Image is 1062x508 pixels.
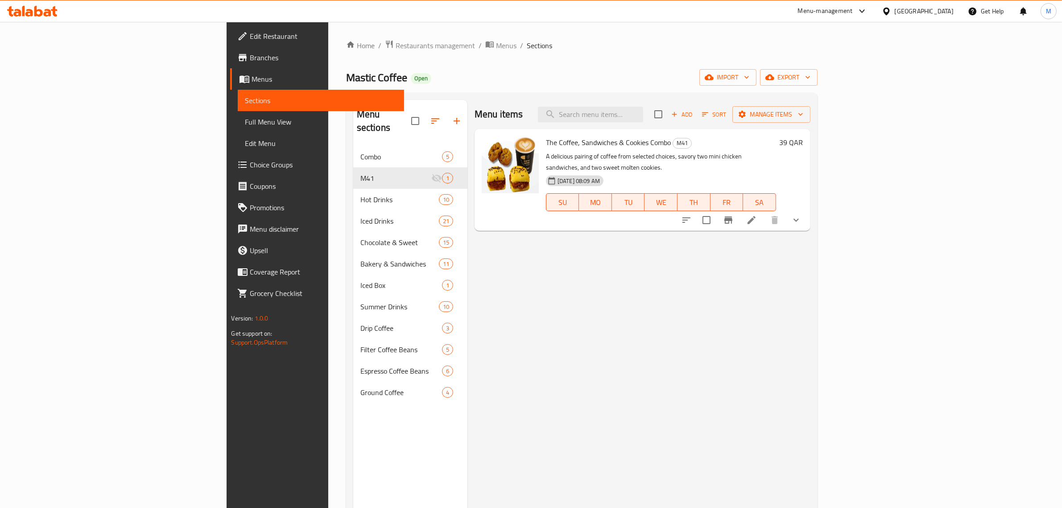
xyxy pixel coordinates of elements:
span: MO [583,196,608,209]
span: Choice Groups [250,159,397,170]
div: Filter Coffee Beans5 [353,339,467,360]
button: SU [546,193,579,211]
span: Menu disclaimer [250,224,397,234]
span: 1 [442,281,453,290]
span: Sections [245,95,397,106]
span: 4 [442,388,453,397]
span: SU [550,196,575,209]
span: Edit Restaurant [250,31,397,42]
button: MO [579,193,612,211]
div: Iced Box1 [353,275,467,296]
span: 11 [439,260,453,268]
span: 5 [442,346,453,354]
button: import [699,69,756,86]
a: Choice Groups [230,154,404,175]
div: items [439,194,453,205]
button: Sort [700,108,729,121]
span: Chocolate & Sweet [360,237,439,248]
div: Espresso Coffee Beans [360,366,442,376]
span: M [1046,6,1051,16]
a: Coupons [230,175,404,197]
span: 6 [442,367,453,375]
span: Version: [231,312,253,324]
div: items [439,237,453,248]
a: Menus [230,68,404,90]
span: Ground Coffee [360,387,442,398]
div: items [442,323,453,333]
div: items [442,366,453,376]
span: Filter Coffee Beans [360,344,442,355]
button: export [760,69,818,86]
div: items [442,173,453,183]
span: M41 [360,173,431,183]
span: export [767,72,810,83]
button: delete [764,209,785,231]
a: Support.OpsPlatform [231,337,288,348]
span: SA [747,196,773,209]
a: Full Menu View [238,111,404,133]
span: 5 [442,153,453,161]
span: The Coffee, Sandwiches & Cookies Combo [546,136,671,149]
span: 10 [439,303,453,311]
div: items [439,258,453,269]
span: WE [648,196,674,209]
span: Mastic Coffee [346,67,407,87]
div: Combo5 [353,146,467,167]
span: 21 [439,217,453,225]
div: Summer Drinks [360,301,439,312]
span: Coupons [250,181,397,192]
div: Bakery & Sandwiches11 [353,253,467,275]
a: Sections [238,90,404,111]
a: Branches [230,47,404,68]
span: Select all sections [406,112,425,130]
span: Branches [250,52,397,63]
li: / [479,40,482,51]
button: FR [711,193,744,211]
button: sort-choices [676,209,697,231]
span: Grocery Checklist [250,288,397,299]
button: Add section [446,110,467,132]
span: 1.0.0 [255,312,269,324]
a: Menus [485,40,517,51]
a: Menu disclaimer [230,218,404,240]
span: Drip Coffee [360,323,442,333]
button: WE [645,193,678,211]
span: TU [616,196,641,209]
button: SA [743,193,776,211]
div: Espresso Coffee Beans6 [353,360,467,382]
span: Add [670,109,694,120]
span: Promotions [250,202,397,213]
button: Manage items [732,106,810,123]
h6: 39 QAR [780,136,803,149]
span: Select to update [697,211,716,229]
span: Menus [496,40,517,51]
span: M41 [673,138,691,148]
div: items [439,216,453,226]
span: 15 [439,238,453,247]
span: Menus [252,74,397,84]
span: Select section [649,105,668,124]
svg: Inactive section [431,173,442,183]
nav: breadcrumb [346,40,818,51]
div: Summer Drinks10 [353,296,467,317]
div: Hot Drinks10 [353,189,467,210]
a: Promotions [230,197,404,218]
p: A delicious pairing of coffee from selected choices, savory two mini chicken sandwiches, and two ... [546,151,776,173]
span: import [707,72,749,83]
button: TH [678,193,711,211]
span: FR [714,196,740,209]
span: Restaurants management [396,40,475,51]
h2: Menu items [475,108,523,121]
button: Add [668,108,696,121]
span: Hot Drinks [360,194,439,205]
div: Combo [360,151,442,162]
img: The Coffee, Sandwiches & Cookies Combo [482,136,539,193]
button: Branch-specific-item [718,209,739,231]
span: Full Menu View [245,117,397,127]
span: Bakery & Sandwiches [360,258,439,269]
